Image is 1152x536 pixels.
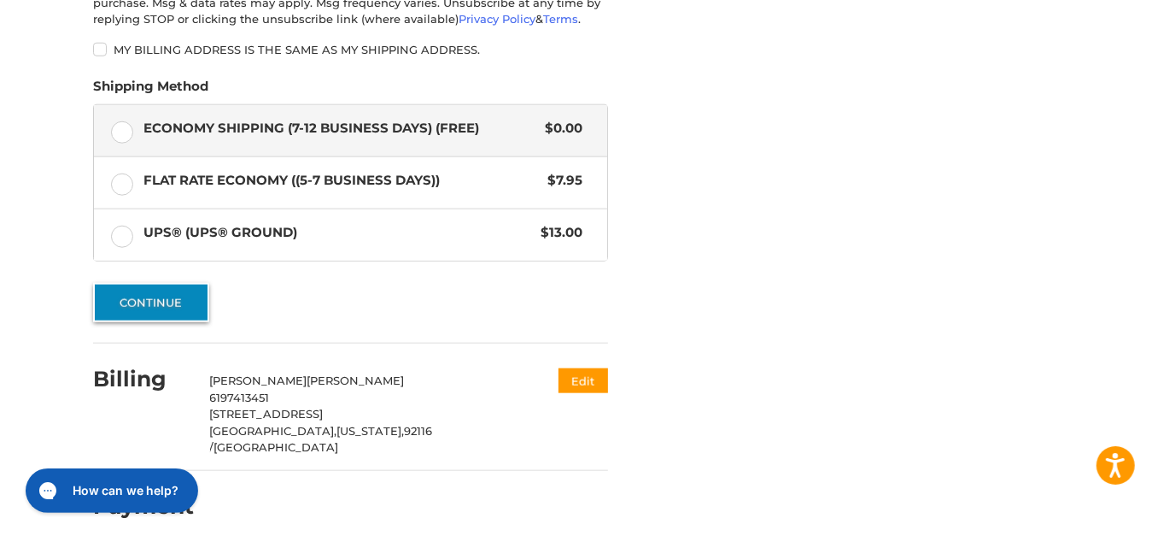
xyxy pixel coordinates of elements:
[210,374,307,387] span: [PERSON_NAME]
[93,77,208,104] legend: Shipping Method
[536,119,582,138] span: $0.00
[539,171,582,191] span: $7.95
[144,171,540,191] span: Flat Rate Economy ((5-7 Business Days))
[214,440,339,454] span: [GEOGRAPHIC_DATA]
[459,12,535,26] a: Privacy Policy
[532,223,582,243] span: $13.00
[93,43,608,56] label: My billing address is the same as my shipping address.
[210,391,270,404] span: 6197413451
[210,407,324,421] span: [STREET_ADDRESS]
[93,366,193,392] h2: Billing
[210,424,337,438] span: [GEOGRAPHIC_DATA],
[93,283,209,322] button: Continue
[543,12,578,26] a: Terms
[17,462,203,519] iframe: Gorgias live chat messenger
[144,223,533,243] span: UPS® (UPS® Ground)
[307,374,405,387] span: [PERSON_NAME]
[558,368,608,393] button: Edit
[337,424,405,438] span: [US_STATE],
[144,119,537,138] span: Economy Shipping (7-12 Business Days) (Free)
